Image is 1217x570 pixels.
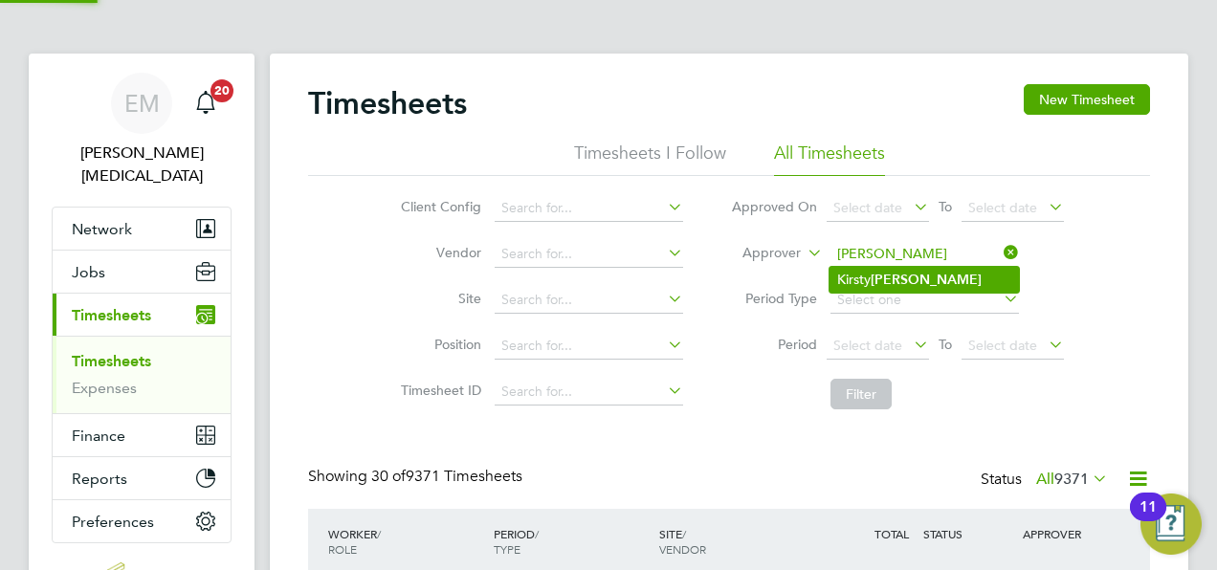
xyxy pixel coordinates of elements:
[52,73,232,187] a: EM[PERSON_NAME][MEDICAL_DATA]
[495,287,683,314] input: Search for...
[395,336,481,353] label: Position
[53,414,231,456] button: Finance
[395,244,481,261] label: Vendor
[874,526,909,541] span: TOTAL
[395,198,481,215] label: Client Config
[731,290,817,307] label: Period Type
[981,467,1112,493] div: Status
[72,513,154,531] span: Preferences
[830,287,1019,314] input: Select one
[72,470,127,488] span: Reports
[830,241,1019,268] input: Search for...
[53,500,231,542] button: Preferences
[871,272,982,288] b: [PERSON_NAME]
[53,457,231,499] button: Reports
[574,142,726,176] li: Timesheets I Follow
[933,332,958,357] span: To
[495,379,683,406] input: Search for...
[731,336,817,353] label: Period
[72,352,151,370] a: Timesheets
[328,541,357,557] span: ROLE
[1036,470,1108,489] label: All
[495,241,683,268] input: Search for...
[187,73,225,134] a: 20
[371,467,522,486] span: 9371 Timesheets
[494,541,520,557] span: TYPE
[72,220,132,238] span: Network
[72,306,151,324] span: Timesheets
[731,198,817,215] label: Approved On
[124,91,160,116] span: EM
[72,427,125,445] span: Finance
[52,142,232,187] span: Ella Muse
[210,79,233,102] span: 20
[72,379,137,397] a: Expenses
[830,267,1019,293] li: Kirsty
[1024,84,1150,115] button: New Timesheet
[933,194,958,219] span: To
[53,294,231,336] button: Timesheets
[833,199,902,216] span: Select date
[1018,516,1117,551] div: APPROVER
[1054,470,1089,489] span: 9371
[659,541,706,557] span: VENDOR
[682,526,686,541] span: /
[53,208,231,250] button: Network
[53,251,231,293] button: Jobs
[308,84,467,122] h2: Timesheets
[1140,493,1202,555] button: Open Resource Center, 11 new notifications
[323,516,489,566] div: WORKER
[654,516,820,566] div: SITE
[774,142,885,176] li: All Timesheets
[377,526,381,541] span: /
[489,516,654,566] div: PERIOD
[308,467,526,487] div: Showing
[535,526,539,541] span: /
[1140,507,1157,532] div: 11
[968,337,1037,354] span: Select date
[968,199,1037,216] span: Select date
[495,195,683,222] input: Search for...
[72,263,105,281] span: Jobs
[371,467,406,486] span: 30 of
[715,244,801,263] label: Approver
[830,379,892,409] button: Filter
[833,337,902,354] span: Select date
[495,333,683,360] input: Search for...
[53,336,231,413] div: Timesheets
[918,516,1018,551] div: STATUS
[395,382,481,399] label: Timesheet ID
[395,290,481,307] label: Site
